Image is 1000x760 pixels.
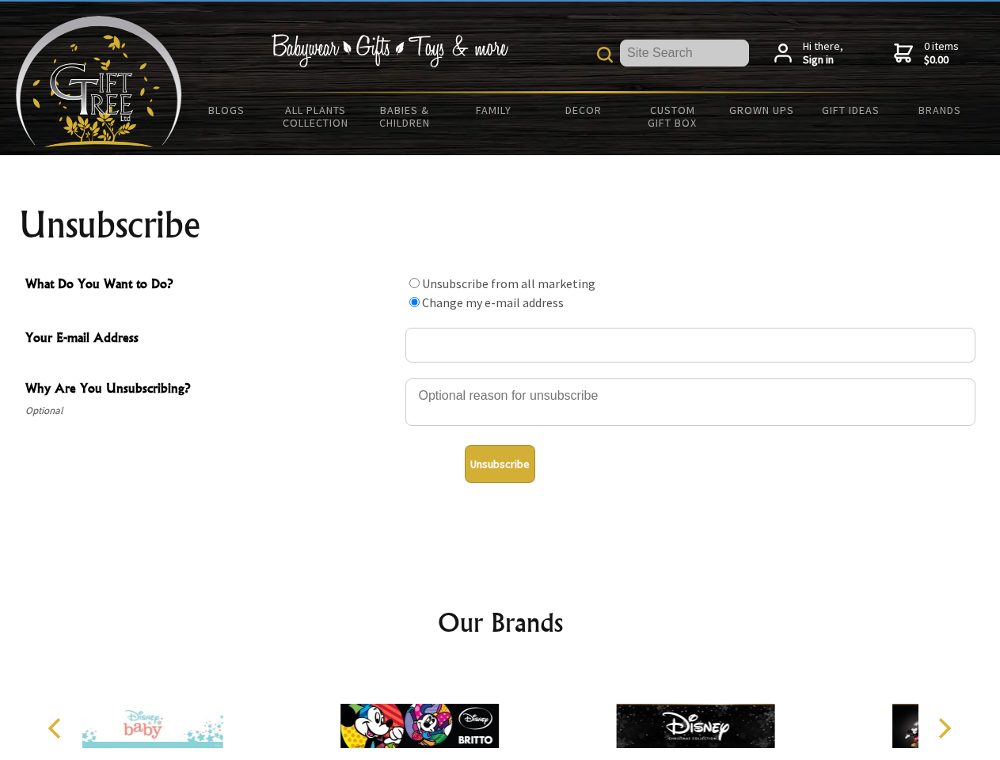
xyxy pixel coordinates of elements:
[628,93,717,139] a: Custom Gift Box
[25,401,397,420] span: Optional
[360,93,450,139] a: Babies & Children
[774,40,843,67] a: Hi there,Sign in
[806,93,895,127] a: Gift Ideas
[895,93,985,127] a: Brands
[538,93,628,127] a: Decor
[19,206,982,244] h1: Unsubscribe
[32,603,969,641] h2: Our Brands
[25,378,397,401] span: Why Are You Unsubscribing?
[926,711,961,746] button: Next
[182,93,272,127] a: BLOGS
[894,40,959,67] a: 0 items$0.00
[405,378,975,426] textarea: Why Are You Unsubscribing?
[422,294,564,310] label: Change my e-mail address
[597,47,613,63] img: product search
[620,40,749,66] input: Site Search
[422,275,595,291] label: Unsubscribe from all marketing
[803,40,843,67] span: Hi there,
[25,328,397,351] span: Your E-mail Address
[409,278,420,288] input: What Do You Want to Do?
[40,711,74,746] button: Previous
[25,274,397,297] span: What Do You Want to Do?
[272,93,361,139] a: All Plants Collection
[924,53,959,67] strong: $0.00
[717,93,806,127] a: Grown Ups
[450,93,539,127] a: Family
[465,445,535,483] button: Unsubscribe
[271,34,508,67] img: Babywear - Gifts - Toys & more
[405,328,975,363] input: Your E-mail Address
[409,297,420,307] input: What Do You Want to Do?
[16,16,182,147] img: Babyware - Gifts - Toys and more...
[803,53,843,67] strong: Sign in
[924,39,959,67] span: 0 items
